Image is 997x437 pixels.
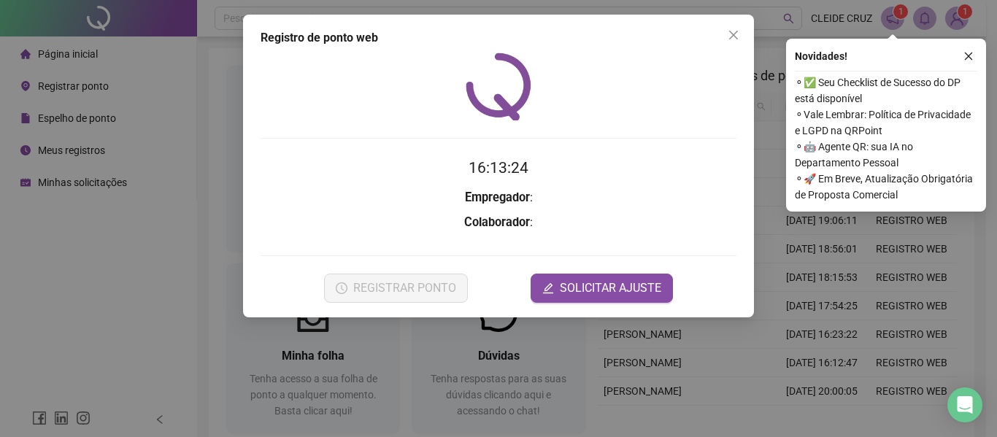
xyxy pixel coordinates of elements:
[795,139,977,171] span: ⚬ 🤖 Agente QR: sua IA no Departamento Pessoal
[261,213,736,232] h3: :
[542,282,554,294] span: edit
[324,274,468,303] button: REGISTRAR PONTO
[947,387,982,422] div: Open Intercom Messenger
[795,171,977,203] span: ⚬ 🚀 Em Breve, Atualização Obrigatória de Proposta Comercial
[531,274,673,303] button: editSOLICITAR AJUSTE
[728,29,739,41] span: close
[465,190,530,204] strong: Empregador
[469,159,528,177] time: 16:13:24
[464,215,530,229] strong: Colaborador
[261,29,736,47] div: Registro de ponto web
[466,53,531,120] img: QRPoint
[963,51,974,61] span: close
[795,107,977,139] span: ⚬ Vale Lembrar: Política de Privacidade e LGPD na QRPoint
[722,23,745,47] button: Close
[795,74,977,107] span: ⚬ ✅ Seu Checklist de Sucesso do DP está disponível
[261,188,736,207] h3: :
[795,48,847,64] span: Novidades !
[560,279,661,297] span: SOLICITAR AJUSTE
